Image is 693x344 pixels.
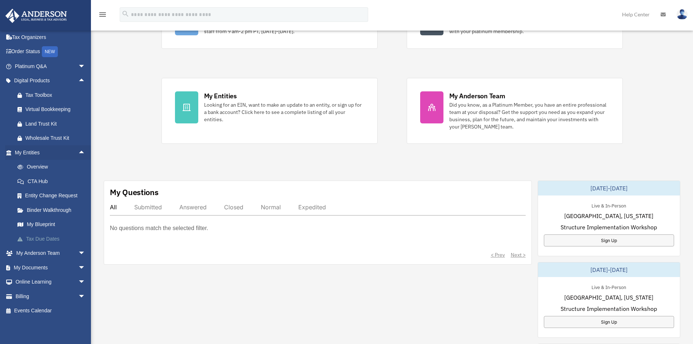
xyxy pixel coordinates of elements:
a: Land Trust Kit [10,116,96,131]
img: Anderson Advisors Platinum Portal [3,9,69,23]
span: arrow_drop_down [78,260,93,275]
div: Live & In-Person [586,201,632,209]
a: Order StatusNEW [5,44,96,59]
div: Submitted [134,203,162,211]
a: My Entities Looking for an EIN, want to make an update to an entity, or sign up for a bank accoun... [162,78,378,144]
div: Looking for an EIN, want to make an update to an entity, or sign up for a bank account? Click her... [204,101,364,123]
a: Digital Productsarrow_drop_up [5,74,96,88]
span: Structure Implementation Workshop [561,223,657,232]
a: Wholesale Trust Kit [10,131,96,146]
span: arrow_drop_down [78,246,93,261]
img: User Pic [677,9,688,20]
span: arrow_drop_down [78,289,93,304]
a: Billingarrow_drop_down [5,289,96,304]
a: CTA Hub [10,174,96,189]
p: No questions match the selected filter. [110,223,208,233]
a: Events Calendar [5,304,96,318]
a: Tax Organizers [5,30,96,44]
a: Sign Up [544,234,674,246]
span: arrow_drop_up [78,74,93,88]
div: Answered [179,203,207,211]
a: Virtual Bookkeeping [10,102,96,117]
span: Structure Implementation Workshop [561,304,657,313]
div: My Anderson Team [449,91,505,100]
div: Closed [224,203,243,211]
a: My Documentsarrow_drop_down [5,260,96,275]
span: [GEOGRAPHIC_DATA], [US_STATE] [564,211,653,220]
div: NEW [42,46,58,57]
span: [GEOGRAPHIC_DATA], [US_STATE] [564,293,653,302]
div: My Entities [204,91,237,100]
div: Expedited [298,203,326,211]
div: Land Trust Kit [25,119,87,128]
i: menu [98,10,107,19]
a: My Anderson Teamarrow_drop_down [5,246,96,261]
div: Normal [261,203,281,211]
div: Virtual Bookkeeping [25,105,87,114]
span: arrow_drop_down [78,59,93,74]
a: My Blueprint [10,217,96,232]
span: arrow_drop_down [78,275,93,290]
div: All [110,203,117,211]
a: Tax Due Dates [10,232,96,246]
div: Live & In-Person [586,283,632,290]
a: Tax Toolbox [10,88,96,102]
a: Platinum Q&Aarrow_drop_down [5,59,96,74]
i: search [122,10,130,18]
a: Entity Change Request [10,189,96,203]
div: [DATE]-[DATE] [538,262,680,277]
div: Wholesale Trust Kit [25,134,87,143]
a: Sign Up [544,316,674,328]
a: My Anderson Team Did you know, as a Platinum Member, you have an entire professional team at your... [407,78,623,144]
div: My Questions [110,187,159,198]
div: [DATE]-[DATE] [538,181,680,195]
a: Overview [10,160,96,174]
a: Binder Walkthrough [10,203,96,217]
a: menu [98,13,107,19]
div: Tax Toolbox [25,91,87,100]
a: My Entitiesarrow_drop_up [5,145,96,160]
span: arrow_drop_up [78,145,93,160]
a: Online Learningarrow_drop_down [5,275,96,289]
div: Did you know, as a Platinum Member, you have an entire professional team at your disposal? Get th... [449,101,609,130]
